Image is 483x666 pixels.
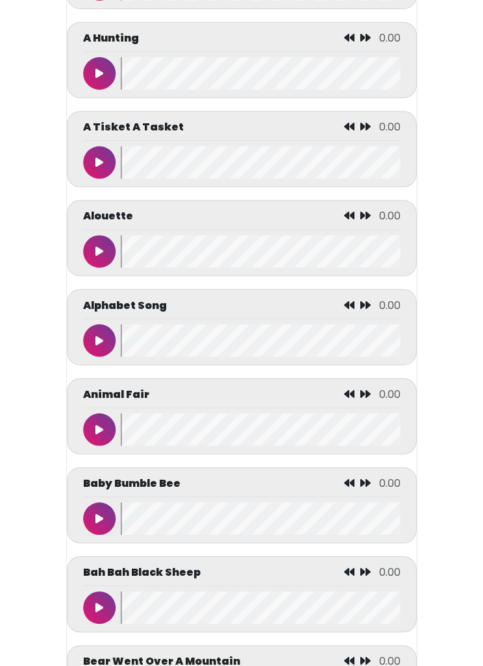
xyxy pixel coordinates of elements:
p: Animal Fair [83,386,149,402]
p: Alphabet Song [83,297,167,313]
span: 0.00 [378,208,400,223]
span: 0.00 [378,119,400,134]
span: 0.00 [378,386,400,401]
p: Bah Bah Black Sheep [83,564,201,580]
span: 0.00 [378,475,400,490]
span: 0.00 [378,564,400,579]
p: A Tisket A Tasket [83,119,184,135]
p: A Hunting [83,31,139,46]
span: 0.00 [378,297,400,312]
p: Baby Bumble Bee [83,475,180,491]
span: 0.00 [378,31,400,45]
p: Alouette [83,208,133,224]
